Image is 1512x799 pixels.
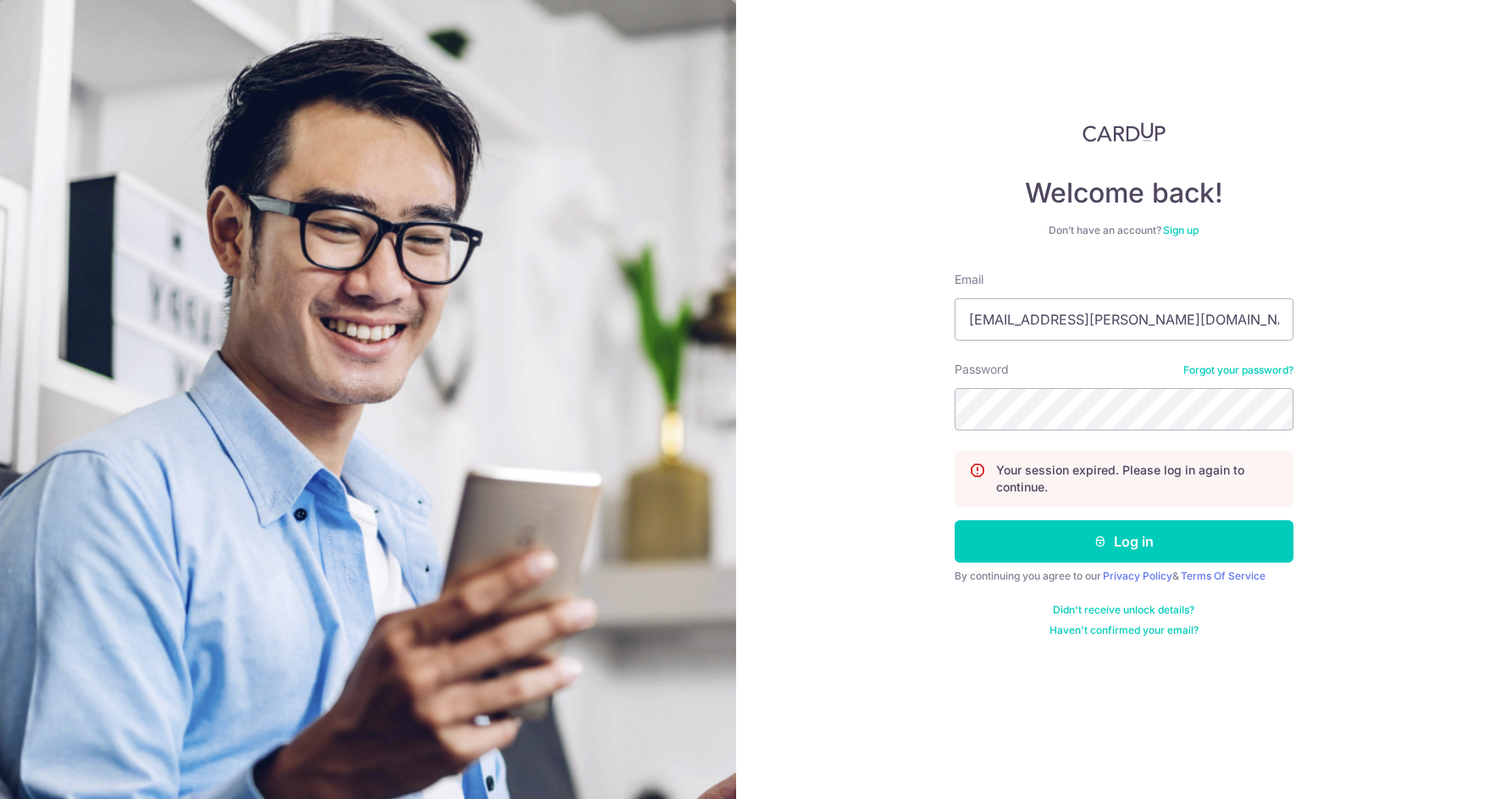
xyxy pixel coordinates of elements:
[1163,224,1199,236] a: Sign up
[955,361,1009,378] label: Password
[955,176,1293,210] h4: Welcome back!
[1103,569,1172,582] a: Privacy Policy
[955,224,1293,237] div: Don’t have an account?
[955,520,1293,563] button: Log in
[955,271,983,288] label: Email
[996,462,1279,496] p: Your session expired. Please log in again to continue.
[1083,122,1166,142] img: CardUp Logo
[955,569,1293,583] div: By continuing you agree to our &
[1181,569,1266,582] a: Terms Of Service
[1053,603,1194,617] a: Didn't receive unlock details?
[955,298,1293,341] input: Enter your Email
[1183,363,1293,377] a: Forgot your password?
[1050,624,1199,637] a: Haven't confirmed your email?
